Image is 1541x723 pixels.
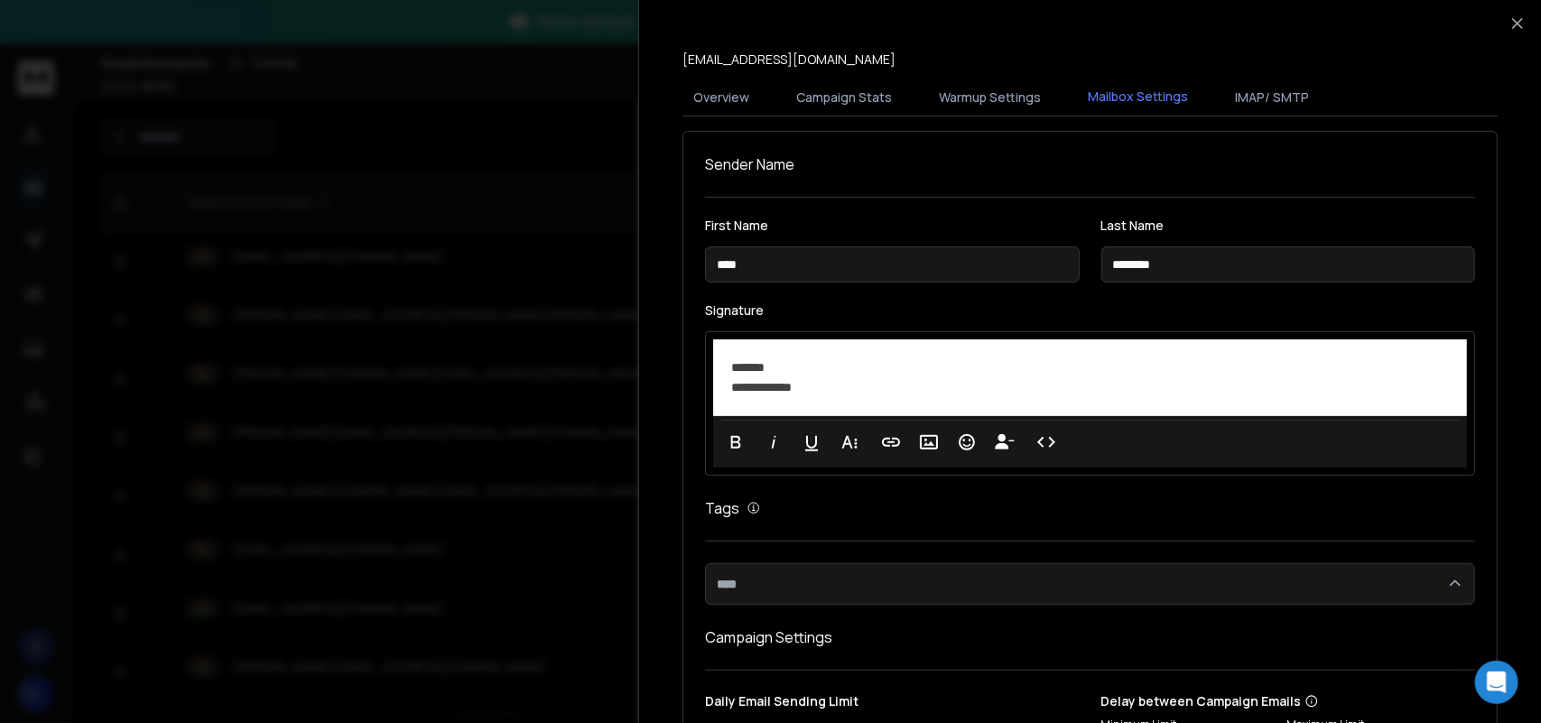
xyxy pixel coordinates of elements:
button: Overview [682,78,760,117]
button: Emoticons [950,424,984,460]
button: Mailbox Settings [1077,77,1199,118]
button: Warmup Settings [928,78,1052,117]
button: Bold (Ctrl+B) [719,424,753,460]
h1: Campaign Settings [705,626,1475,648]
p: Delay between Campaign Emails [1101,692,1466,710]
h1: Tags [705,497,739,519]
button: Code View [1029,424,1063,460]
button: Insert Unsubscribe Link [988,424,1022,460]
p: Daily Email Sending Limit [705,692,1080,718]
label: Last Name [1101,219,1476,232]
button: Campaign Stats [785,78,903,117]
button: IMAP/ SMTP [1224,78,1320,117]
button: Underline (Ctrl+U) [794,424,829,460]
label: First Name [705,219,1080,232]
h1: Sender Name [705,153,1475,175]
button: Italic (Ctrl+I) [757,424,791,460]
p: [EMAIL_ADDRESS][DOMAIN_NAME] [682,51,896,69]
button: Insert Image (Ctrl+P) [912,424,946,460]
button: Insert Link (Ctrl+K) [874,424,908,460]
label: Signature [705,304,1475,317]
button: More Text [832,424,867,460]
div: Open Intercom Messenger [1475,661,1518,704]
